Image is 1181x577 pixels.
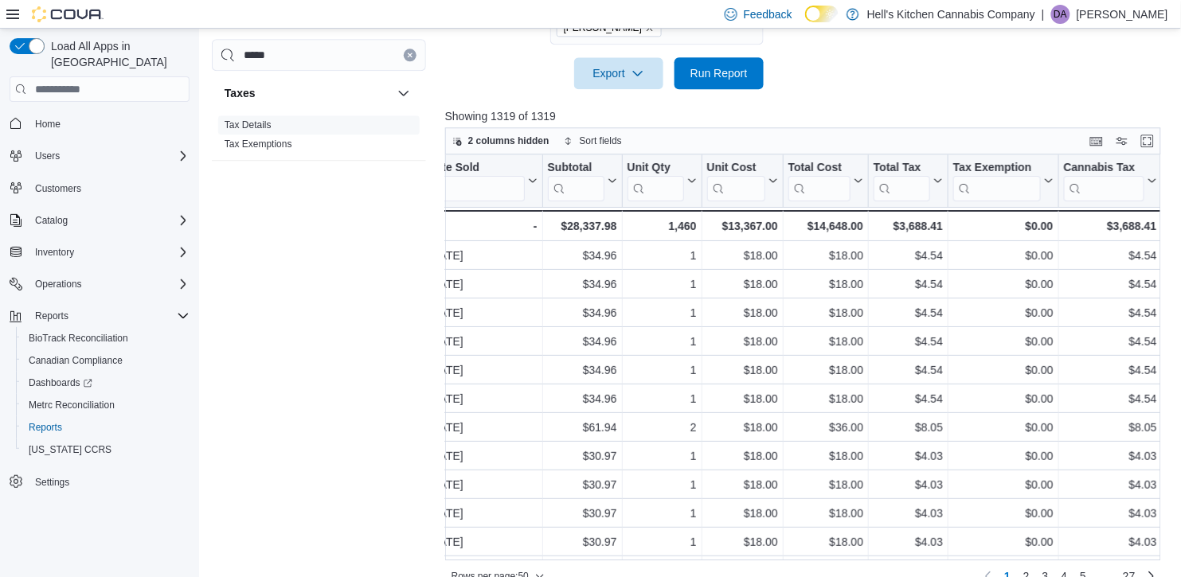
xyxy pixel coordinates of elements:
[32,6,104,22] img: Cova
[225,86,256,102] h3: Taxes
[867,5,1035,24] p: Hell's Kitchen Cannabis Company
[627,361,696,380] div: 1
[468,135,549,147] span: 2 columns hidden
[874,216,943,236] div: $3,688.41
[788,246,863,265] div: $18.00
[1077,5,1168,24] p: [PERSON_NAME]
[225,86,391,102] button: Taxes
[706,161,765,201] div: Unit Cost
[706,246,777,265] div: $18.00
[3,305,196,327] button: Reports
[627,418,696,437] div: 2
[394,84,413,103] button: Taxes
[1063,161,1144,201] div: Cannabis Tax
[428,246,537,265] div: [DATE]
[35,310,68,322] span: Reports
[953,332,1054,351] div: $0.00
[627,532,696,552] div: 1
[547,389,616,408] div: $34.96
[580,135,622,147] span: Sort fields
[874,275,943,294] div: $4.54
[22,396,121,415] a: Metrc Reconciliation
[953,532,1054,552] div: $0.00
[627,475,696,494] div: 1
[953,389,1054,408] div: $0.00
[22,351,190,370] span: Canadian Compliance
[547,332,616,351] div: $34.96
[35,278,82,290] span: Operations
[627,161,696,201] button: Unit Qty
[45,38,190,70] span: Load All Apps in [GEOGRAPHIC_DATA]
[706,161,765,176] div: Unit Cost
[788,475,863,494] div: $18.00
[22,373,190,392] span: Dashboards
[557,131,628,150] button: Sort fields
[35,246,74,259] span: Inventory
[3,273,196,295] button: Operations
[428,161,524,176] div: Date Sold
[1064,475,1157,494] div: $4.03
[953,303,1054,322] div: $0.00
[29,472,190,492] span: Settings
[428,389,537,408] div: [DATE]
[35,476,69,489] span: Settings
[547,303,616,322] div: $34.96
[874,504,943,523] div: $4.03
[29,275,88,294] button: Operations
[953,475,1054,494] div: $0.00
[3,145,196,167] button: Users
[445,108,1168,124] p: Showing 1319 of 1319
[22,329,190,348] span: BioTrack Reconciliation
[874,303,943,322] div: $4.54
[29,113,190,133] span: Home
[690,65,748,81] span: Run Report
[16,327,196,349] button: BioTrack Reconciliation
[627,504,696,523] div: 1
[1063,161,1144,176] div: Cannabis Tax
[706,389,777,408] div: $18.00
[10,105,190,535] nav: Complex example
[1064,418,1157,437] div: $8.05
[953,161,1041,201] div: Tax Exemption
[627,161,683,201] div: Unit Qty
[428,216,537,236] div: -
[35,150,60,162] span: Users
[225,138,292,151] span: Tax Exemptions
[428,418,537,437] div: [DATE]
[953,275,1054,294] div: $0.00
[706,532,777,552] div: $18.00
[428,303,537,322] div: [DATE]
[1064,446,1157,466] div: $4.03
[874,361,943,380] div: $4.54
[16,372,196,394] a: Dashboards
[584,57,654,89] span: Export
[788,303,863,322] div: $18.00
[874,532,943,552] div: $4.03
[706,161,777,201] button: Unit Cost
[953,161,1041,176] div: Tax Exemption
[428,275,537,294] div: [DATE]
[874,161,930,176] div: Total Tax
[29,146,66,166] button: Users
[1063,216,1156,236] div: $3,688.41
[1064,332,1157,351] div: $4.54
[29,473,76,492] a: Settings
[1064,504,1157,523] div: $4.03
[627,246,696,265] div: 1
[675,57,764,89] button: Run Report
[428,161,537,201] button: Date Sold
[953,246,1054,265] div: $0.00
[627,332,696,351] div: 1
[22,418,190,437] span: Reports
[22,329,135,348] a: BioTrack Reconciliation
[574,57,663,89] button: Export
[706,475,777,494] div: $18.00
[953,418,1054,437] div: $0.00
[1042,5,1045,24] p: |
[627,389,696,408] div: 1
[225,139,292,150] a: Tax Exemptions
[225,120,272,131] a: Tax Details
[404,49,416,62] button: Clear input
[1064,246,1157,265] div: $4.54
[35,118,61,131] span: Home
